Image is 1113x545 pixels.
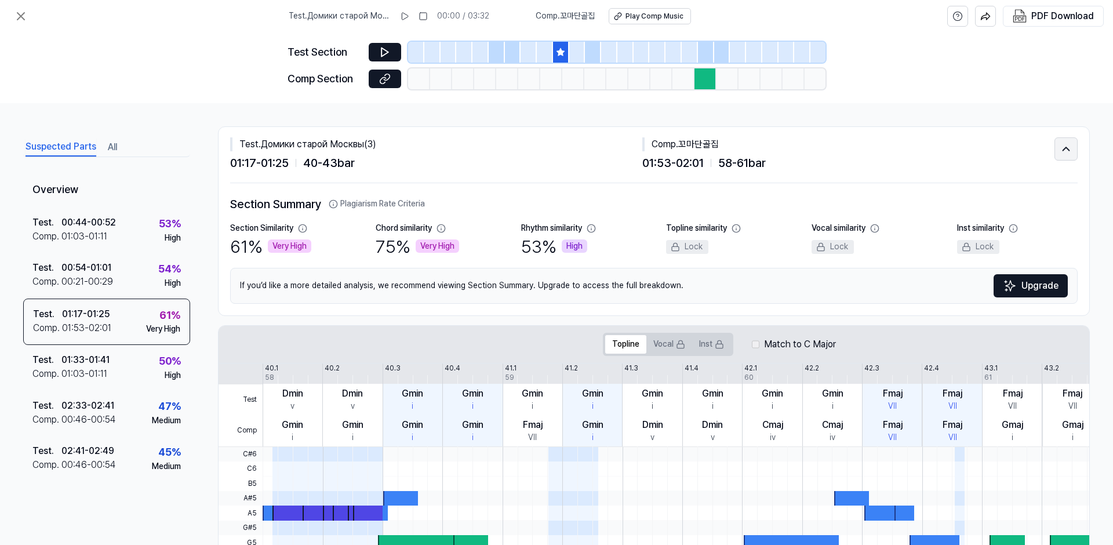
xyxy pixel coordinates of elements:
span: 01:53 - 02:01 [642,154,704,172]
img: share [980,11,991,21]
div: Test . [32,216,61,230]
div: i [772,401,773,412]
div: Gmin [522,387,543,401]
div: v [351,401,355,412]
div: 01:03 - 01:11 [61,230,107,244]
button: PDF Download [1010,6,1096,26]
div: Gmin [462,387,483,401]
span: A#5 [219,491,263,506]
button: Upgrade [994,274,1068,297]
div: Test . [33,307,62,321]
div: Gmin [462,418,483,432]
div: High [562,239,587,253]
div: Comp . 꼬마단골집 [642,137,1054,151]
div: Lock [812,240,854,254]
img: Sparkles [1003,279,1017,293]
div: iv [830,432,835,444]
div: Gmaj [1002,418,1023,432]
div: 41.2 [565,364,578,373]
div: Section Similarity [230,223,293,234]
div: 43.1 [984,364,998,373]
button: help [947,6,968,27]
div: 41.1 [505,364,517,373]
div: Medium [152,461,181,473]
div: 00:21 - 00:29 [61,275,113,289]
div: Very High [416,239,459,253]
div: High [165,370,181,381]
div: i [292,432,293,444]
div: Gmaj [1062,418,1083,432]
div: 40.2 [325,364,340,373]
div: 60 [744,373,754,383]
div: 40.1 [265,364,278,373]
div: i [652,401,653,412]
div: Medium [152,415,181,427]
div: Chord similarity [376,223,432,234]
div: 75 % [376,234,459,259]
div: Comp . [32,367,61,381]
div: Dmin [642,418,663,432]
div: Test Section [288,44,362,61]
div: VII [888,432,897,444]
button: Play Comp Music [609,8,691,24]
div: i [532,401,533,412]
div: Vocal similarity [812,223,865,234]
div: Fmaj [1003,387,1023,401]
img: PDF Download [1013,9,1027,23]
div: PDF Download [1031,9,1094,24]
div: Comp . [32,230,61,244]
button: Vocal [646,335,692,354]
div: Very High [268,239,311,253]
span: Comp [219,415,263,446]
div: VII [888,401,897,412]
div: Comp . [32,413,61,427]
div: Fmaj [523,418,543,432]
div: 42.4 [924,364,939,373]
div: Test . [32,444,61,458]
div: Fmaj [943,387,962,401]
div: Fmaj [883,387,903,401]
div: Gmin [402,418,423,432]
button: Plagiarism Rate Criteria [329,198,425,210]
div: i [472,401,474,412]
div: i [1072,432,1074,444]
div: Gmin [642,387,663,401]
div: 40.4 [445,364,460,373]
div: High [165,232,181,244]
span: 01:17 - 01:25 [230,154,289,172]
div: 41.4 [685,364,699,373]
span: 40 - 43 bar [303,154,355,172]
div: Test . [32,353,61,367]
div: Gmin [702,387,723,401]
div: Comp . [33,321,62,335]
div: v [711,432,715,444]
div: Fmaj [1063,387,1082,401]
div: Inst similarity [957,223,1004,234]
div: Comp . [32,275,61,289]
span: Test [219,384,263,416]
div: v [650,432,654,444]
div: VII [948,401,957,412]
div: Topline similarity [666,223,727,234]
div: Very High [146,324,180,335]
div: Cmaj [762,418,783,432]
div: Gmin [282,418,303,432]
div: VII [528,432,537,444]
div: Comp Section [288,71,362,88]
div: 02:41 - 02:49 [61,444,114,458]
div: i [412,432,413,444]
div: 02:33 - 02:41 [61,399,114,413]
div: 61 % [159,307,180,324]
div: 00:44 - 00:52 [61,216,116,230]
div: i [1012,432,1013,444]
div: 61 % [230,234,311,259]
span: C#6 [219,447,263,462]
div: Cmaj [822,418,843,432]
label: Match to C Major [764,337,836,351]
div: 47 % [158,398,181,415]
div: 00:54 - 01:01 [61,261,111,275]
div: 50 % [159,353,181,370]
div: Gmin [822,387,843,401]
div: 01:17 - 01:25 [62,307,110,321]
div: i [592,401,594,412]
